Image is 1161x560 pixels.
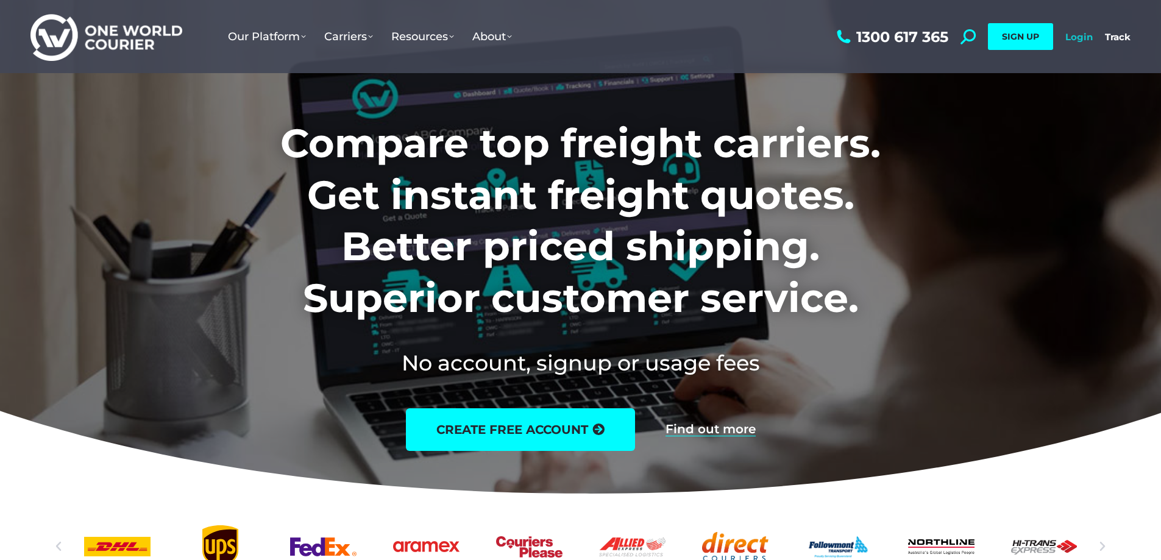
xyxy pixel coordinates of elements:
[1065,31,1093,43] a: Login
[666,423,756,436] a: Find out more
[988,23,1053,50] a: SIGN UP
[834,29,948,44] a: 1300 617 365
[382,18,463,55] a: Resources
[219,18,315,55] a: Our Platform
[472,30,512,43] span: About
[324,30,373,43] span: Carriers
[1105,31,1131,43] a: Track
[391,30,454,43] span: Resources
[315,18,382,55] a: Carriers
[30,12,182,62] img: One World Courier
[228,30,306,43] span: Our Platform
[1002,31,1039,42] span: SIGN UP
[200,348,961,378] h2: No account, signup or usage fees
[406,408,635,451] a: create free account
[200,118,961,324] h1: Compare top freight carriers. Get instant freight quotes. Better priced shipping. Superior custom...
[463,18,521,55] a: About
